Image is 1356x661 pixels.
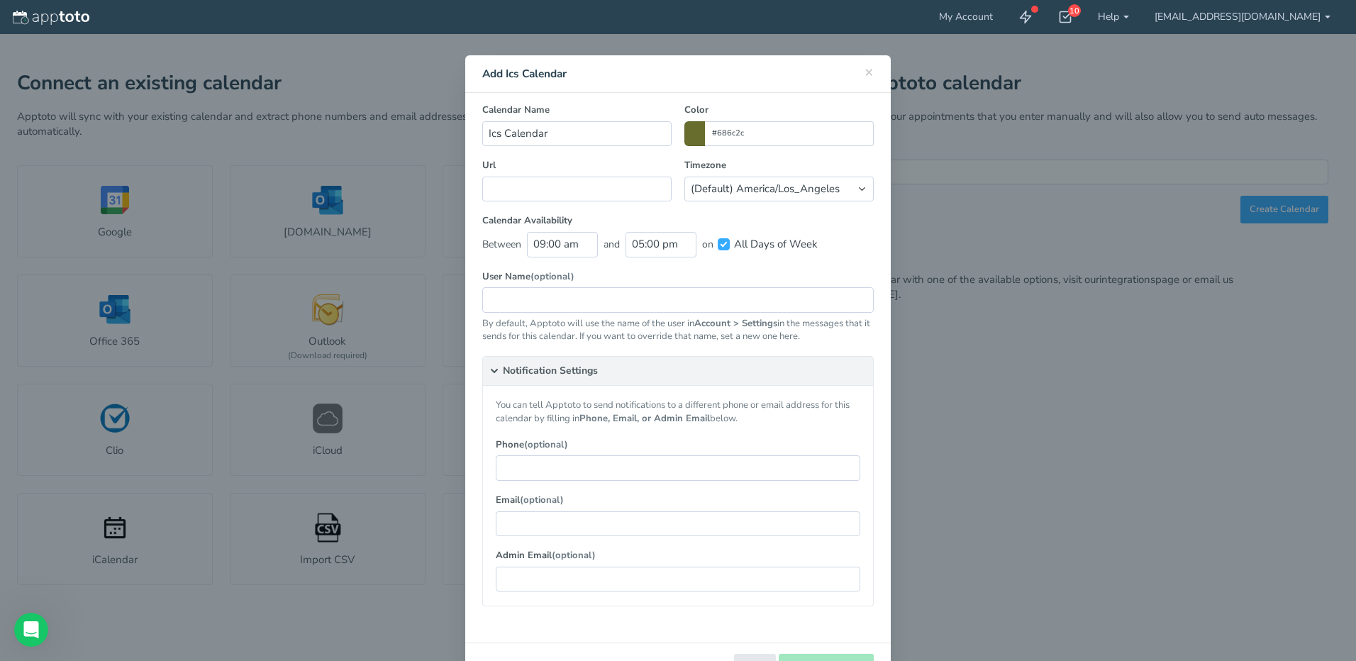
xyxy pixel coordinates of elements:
h1: Operator [69,13,119,24]
a: Help Center [142,273,200,284]
div: Operator says… [11,236,272,326]
label: All Days of Week [718,237,818,252]
span: (optional) [520,494,564,507]
b: Phone, Email, or Admin Email [579,412,710,425]
span: (optional) [530,270,574,284]
div: [DATE] [11,152,272,171]
img: Profile image for Operator [40,8,63,30]
label: Phone [496,438,860,452]
p: By default, Apptoto will use the name of the user in in the messages that it sends for this calen... [482,317,874,344]
div: Close [249,6,274,31]
div: I'm just browsing, let me explore! [94,179,261,194]
b: Account > Settings [694,317,777,330]
label: Calendar Availability [482,214,874,228]
div: Not a problem! If you run into questions, send us a message here, or have a look through ourHelp ... [11,236,233,295]
iframe: Intercom live chat [14,613,48,647]
span: (optional) [552,549,596,562]
label: Email [496,494,860,507]
span: × [865,62,874,82]
div: user says… [11,171,272,213]
label: Calendar Name [482,104,672,117]
div: Operator says… [11,109,272,152]
input: All Days of Week [718,238,730,250]
div: Hello 👋 What brings you to Apptoto? [23,118,209,132]
button: Home [222,6,249,33]
div: Hello 👋 What brings you to Apptoto? [11,109,220,140]
span: on [702,238,713,252]
label: Url [482,159,672,172]
button: go back [9,6,36,33]
summary: Notification Settings [483,357,873,386]
p: You can tell Apptoto to send notifications to a different phone or email address for this calenda... [496,399,860,426]
label: Timezone [684,159,874,172]
span: Between [482,238,521,252]
div: Operator • Just now [23,298,109,306]
span: and [604,238,620,252]
div: I'm just browsing, let me explore! [83,171,272,202]
label: Admin Email [496,549,860,562]
div: Not a problem! If you run into questions, send us a message here, or have a look through our . [23,245,221,287]
div: New messages divider [11,224,272,225]
h4: Add Ics Calendar [482,66,874,82]
span: (optional) [524,438,568,452]
label: User Name [482,270,874,284]
label: Color [684,104,874,117]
